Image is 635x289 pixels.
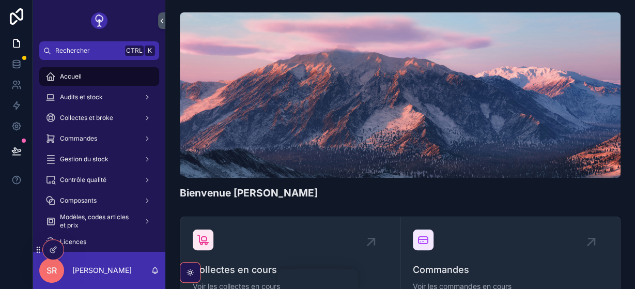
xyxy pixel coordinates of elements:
[39,129,159,148] a: Commandes
[55,47,121,55] span: Rechercher
[60,155,109,163] span: Gestion du stock
[39,191,159,210] a: Composants
[47,264,57,277] span: SR
[60,176,106,184] span: Contrôle qualité
[60,134,97,143] span: Commandes
[60,238,86,246] span: Licences
[39,41,159,60] button: RechercherCtrlK
[91,12,107,29] img: App logo
[60,213,135,230] span: Modèles, codes articles et prix
[413,263,608,277] span: Commandes
[39,233,159,251] a: Licences
[33,60,165,252] div: scrollable content
[60,196,97,205] span: Composants
[72,265,132,276] p: [PERSON_NAME]
[39,212,159,231] a: Modèles, codes articles et prix
[180,186,318,200] h1: Bienvenue [PERSON_NAME]
[193,263,388,277] span: Collectes en cours
[125,45,144,56] span: Ctrl
[39,150,159,169] a: Gestion du stock
[39,171,159,189] a: Contrôle qualité
[39,109,159,127] a: Collectes et broke
[146,47,154,55] span: K
[60,72,82,81] span: Accueil
[60,93,103,101] span: Audits et stock
[39,67,159,86] a: Accueil
[60,114,113,122] span: Collectes et broke
[39,88,159,107] a: Audits et stock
